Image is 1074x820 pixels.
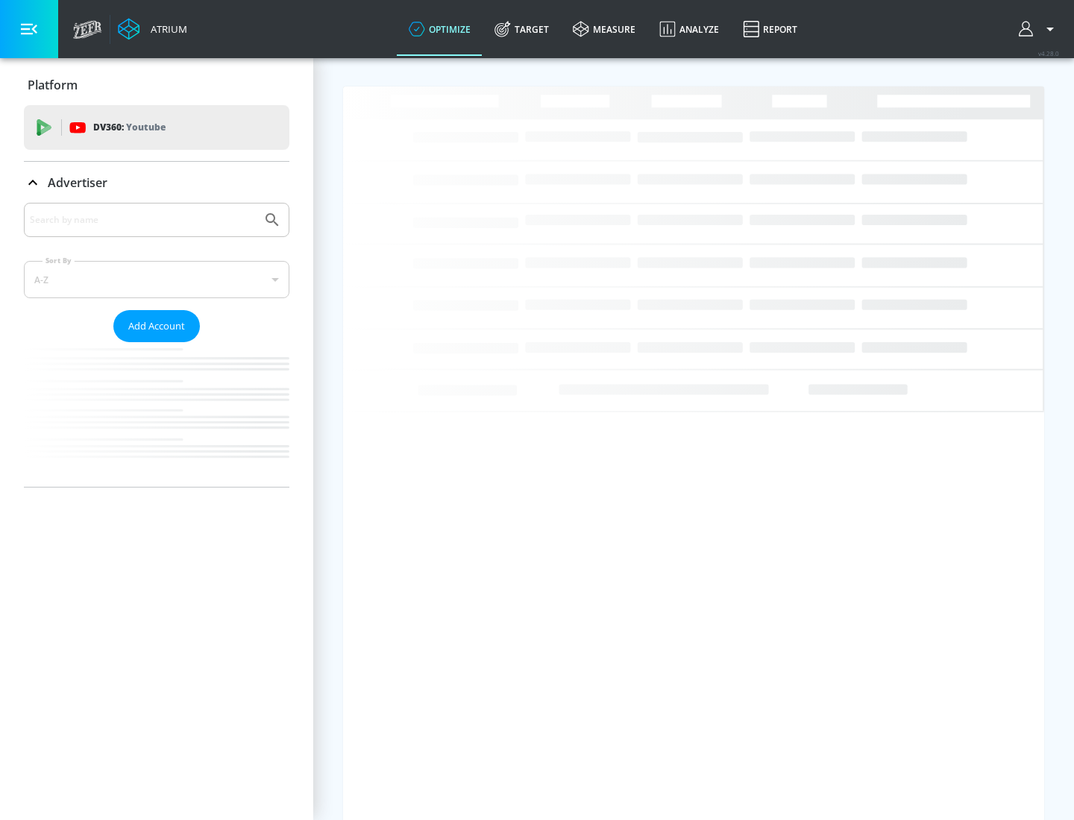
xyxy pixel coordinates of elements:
div: DV360: Youtube [24,105,289,150]
span: Add Account [128,318,185,335]
a: Target [483,2,561,56]
div: Advertiser [24,162,289,204]
p: Platform [28,77,78,93]
div: A-Z [24,261,289,298]
div: Advertiser [24,203,289,487]
input: Search by name [30,210,256,230]
div: Platform [24,64,289,106]
p: Advertiser [48,174,107,191]
a: measure [561,2,647,56]
a: Report [731,2,809,56]
a: optimize [397,2,483,56]
button: Add Account [113,310,200,342]
p: DV360: [93,119,166,136]
div: Atrium [145,22,187,36]
nav: list of Advertiser [24,342,289,487]
p: Youtube [126,119,166,135]
a: Atrium [118,18,187,40]
label: Sort By [43,256,75,265]
a: Analyze [647,2,731,56]
span: v 4.28.0 [1038,49,1059,57]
